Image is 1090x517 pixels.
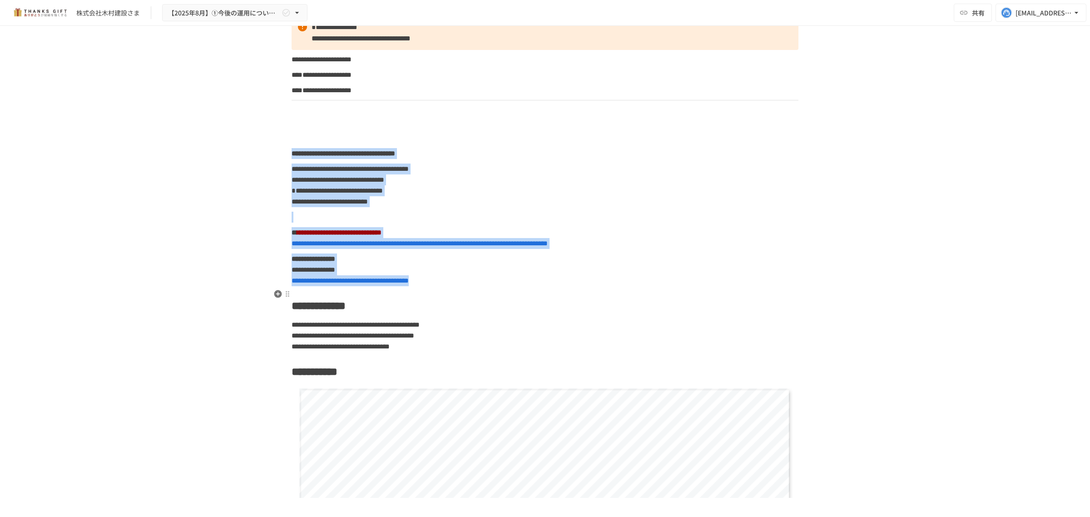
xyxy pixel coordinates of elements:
[1016,7,1072,19] div: [EMAIL_ADDRESS][DOMAIN_NAME]
[11,5,69,20] img: mMP1OxWUAhQbsRWCurg7vIHe5HqDpP7qZo7fRoNLXQh
[168,7,280,19] span: 【2025年8月】①今後の運用についてのご案内/THANKS GIFTキックオフMTG
[76,8,140,18] div: 株式会社木村建設さま
[996,4,1086,22] button: [EMAIL_ADDRESS][DOMAIN_NAME]
[972,8,985,18] span: 共有
[162,4,307,22] button: 【2025年8月】①今後の運用についてのご案内/THANKS GIFTキックオフMTG
[954,4,992,22] button: 共有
